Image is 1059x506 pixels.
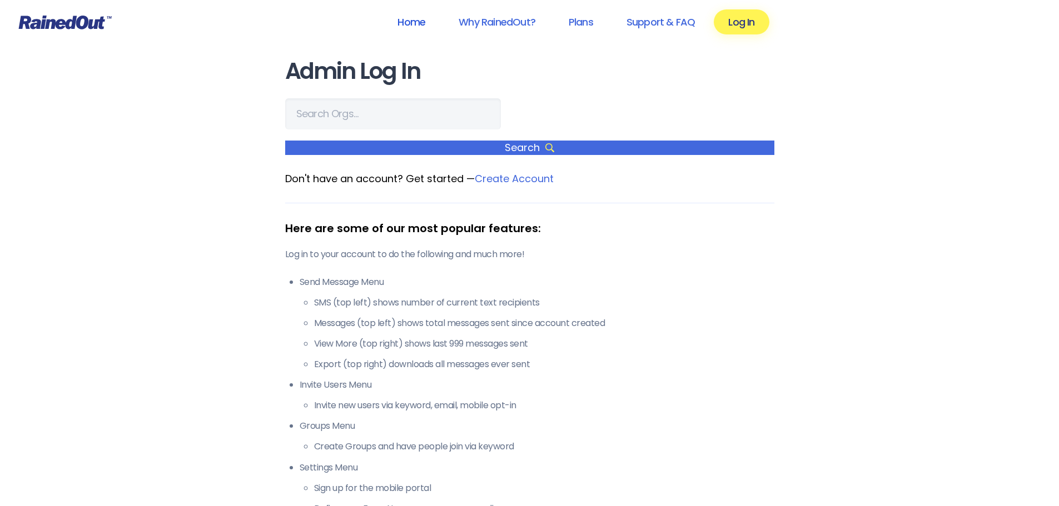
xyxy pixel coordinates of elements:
[285,98,501,129] input: Search Orgs…
[314,296,774,309] li: SMS (top left) shows number of current text recipients
[300,419,774,453] li: Groups Menu
[314,399,774,412] li: Invite new users via keyword, email, mobile opt-in
[314,317,774,330] li: Messages (top left) shows total messages sent since account created
[314,358,774,371] li: Export (top right) downloads all messages ever sent
[383,9,440,34] a: Home
[612,9,709,34] a: Support & FAQ
[475,172,554,186] a: Create Account
[300,378,774,412] li: Invite Users Menu
[554,9,608,34] a: Plans
[314,440,774,453] li: Create Groups and have people join via keyword
[285,220,774,237] div: Here are some of our most popular features:
[444,9,550,34] a: Why RainedOut?
[285,141,774,155] span: Search
[300,275,774,371] li: Send Message Menu
[314,337,774,350] li: View More (top right) shows last 999 messages sent
[714,9,769,34] a: Log In
[285,248,774,261] p: Log in to your account to do the following and much more!
[285,59,774,84] h1: Admin Log In
[314,482,774,495] li: Sign up for the mobile portal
